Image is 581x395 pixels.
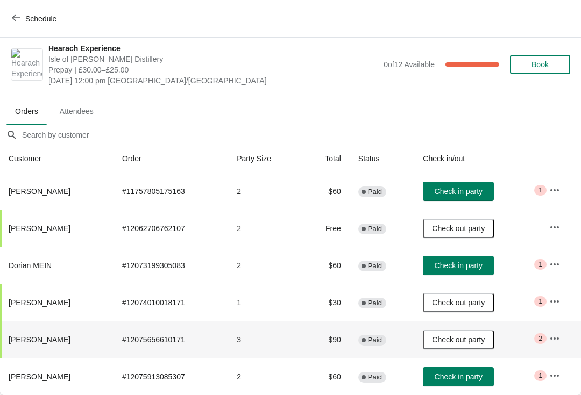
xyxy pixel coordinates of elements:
span: [PERSON_NAME] [9,335,70,344]
span: 1 [539,297,542,306]
span: Paid [368,225,382,233]
button: Check in party [423,256,494,275]
span: Check in party [435,372,483,381]
td: # 12074010018171 [114,284,228,321]
span: [PERSON_NAME] [9,187,70,196]
th: Status [350,145,414,173]
td: $60 [302,358,350,395]
td: 1 [228,284,302,321]
th: Check in/out [414,145,541,173]
span: Attendees [51,102,102,121]
span: Prepay | £30.00–£25.00 [48,64,378,75]
td: # 11757805175163 [114,173,228,210]
td: # 12075913085307 [114,358,228,395]
button: Check out party [423,330,494,349]
td: Free [302,210,350,247]
span: Paid [368,188,382,196]
span: Schedule [25,15,56,23]
th: Party Size [228,145,302,173]
th: Total [302,145,350,173]
span: Paid [368,262,382,270]
span: Dorian MEIN [9,261,52,270]
button: Check in party [423,367,494,386]
span: Check in party [435,261,483,270]
button: Check out party [423,219,494,238]
span: 2 [539,334,542,343]
td: # 12073199305083 [114,247,228,284]
span: [PERSON_NAME] [9,224,70,233]
td: # 12075656610171 [114,321,228,358]
span: 1 [539,260,542,269]
span: 0 of 12 Available [384,60,435,69]
span: Isle of [PERSON_NAME] Distillery [48,54,378,64]
td: 2 [228,247,302,284]
td: 2 [228,173,302,210]
input: Search by customer [22,125,581,145]
td: $30 [302,284,350,321]
span: [DATE] 12:00 pm [GEOGRAPHIC_DATA]/[GEOGRAPHIC_DATA] [48,75,378,86]
span: 1 [539,371,542,380]
span: 1 [539,186,542,195]
span: Book [532,60,549,69]
td: # 12062706762107 [114,210,228,247]
span: Check in party [435,187,483,196]
span: Check out party [432,224,485,233]
button: Check in party [423,182,494,201]
td: $60 [302,173,350,210]
td: $90 [302,321,350,358]
span: Paid [368,299,382,307]
td: 3 [228,321,302,358]
img: Hearach Experience [11,49,42,80]
td: 2 [228,210,302,247]
span: Orders [6,102,47,121]
td: 2 [228,358,302,395]
td: $60 [302,247,350,284]
span: [PERSON_NAME] [9,298,70,307]
span: Hearach Experience [48,43,378,54]
span: Check out party [432,335,485,344]
button: Check out party [423,293,494,312]
button: Book [510,55,570,74]
span: Paid [368,373,382,382]
button: Schedule [5,9,65,28]
span: Check out party [432,298,485,307]
th: Order [114,145,228,173]
span: Paid [368,336,382,344]
span: [PERSON_NAME] [9,372,70,381]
